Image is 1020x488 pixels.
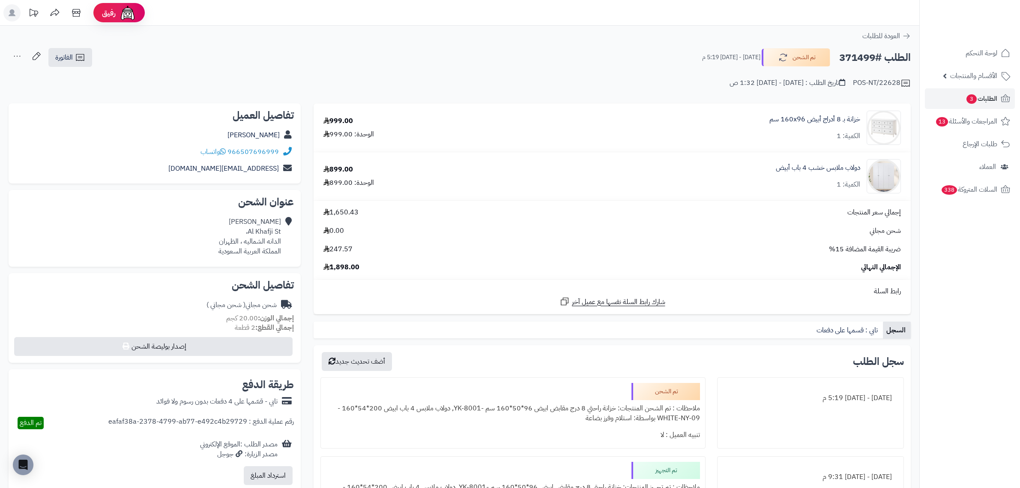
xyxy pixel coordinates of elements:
[20,418,42,428] span: تم الدفع
[966,47,997,59] span: لوحة التحكم
[108,417,294,429] div: رقم عملية الدفع : eafaf38a-2378-4799-ab77-e492c4b29729
[966,94,977,104] span: 3
[326,400,700,427] div: ملاحظات : تم الشحن المنتجات: خزانة راحتي 8 درج مقابض ابيض 96*50*160 سم -YK-8001, دولاب ملابس 4 با...
[936,117,948,127] span: 13
[323,226,344,236] span: 0.00
[15,110,294,120] h2: تفاصيل العميل
[323,165,353,175] div: 899.00
[941,184,997,196] span: السلات المتروكة
[950,70,997,82] span: الأقسام والمنتجات
[206,300,245,310] span: ( شحن مجاني )
[862,31,900,41] span: العودة للطلبات
[867,111,900,145] img: 1731233659-1-90x90.jpg
[862,31,911,41] a: العودة للطلبات
[837,180,860,190] div: الكمية: 1
[870,226,901,236] span: شحن مجاني
[925,43,1015,63] a: لوحة التحكم
[813,322,883,339] a: تابي : قسمها على دفعات
[966,93,997,105] span: الطلبات
[242,380,294,390] h2: طريقة الدفع
[323,130,374,139] div: الوحدة: 999.00
[867,159,900,193] img: 1751790847-1-90x90.jpg
[829,244,901,254] span: ضريبة القيمة المضافة 15%
[326,427,700,443] div: تنبيه العميل : لا
[323,244,353,254] span: 247.57
[323,208,359,217] span: 1,650.43
[235,322,294,333] small: 2 قطعة
[317,286,907,296] div: رابط السلة
[941,185,957,195] span: 338
[15,280,294,290] h2: تفاصيل الشحن
[979,161,996,173] span: العملاء
[730,78,845,88] div: تاريخ الطلب : [DATE] - [DATE] 1:32 ص
[723,390,898,407] div: [DATE] - [DATE] 5:19 م
[323,262,359,272] span: 1,898.00
[631,383,700,400] div: تم الشحن
[935,115,997,127] span: المراجعات والأسئلة
[847,208,901,217] span: إجمالي سعر المنتجات
[925,157,1015,177] a: العملاء
[839,49,911,66] h2: الطلب #371499
[702,53,760,62] small: [DATE] - [DATE] 5:19 م
[102,8,116,18] span: رفيق
[206,300,277,310] div: شحن مجاني
[963,138,997,150] span: طلبات الإرجاع
[226,313,294,323] small: 20.00 كجم
[200,449,278,459] div: مصدر الزيارة: جوجل
[925,179,1015,200] a: السلات المتروكة338
[200,440,278,459] div: مصدر الطلب :الموقع الإلكتروني
[227,147,279,157] a: 966507696999
[837,131,860,141] div: الكمية: 1
[323,116,353,126] div: 999.00
[559,296,665,307] a: شارك رابط السلة نفسها مع عميل آخر
[14,337,293,356] button: إصدار بوليصة الشحن
[883,322,911,339] a: السجل
[119,4,136,21] img: ai-face.png
[762,48,830,66] button: تم الشحن
[258,313,294,323] strong: إجمالي الوزن:
[156,397,278,407] div: تابي - قسّمها على 4 دفعات بدون رسوم ولا فوائد
[255,322,294,333] strong: إجمالي القطع:
[769,114,860,124] a: خزانة بـ 8 أدراج أبيض ‎160x96 سم‏
[168,163,279,174] a: [EMAIL_ADDRESS][DOMAIN_NAME]
[776,163,860,173] a: دولاب ملابس خشب 4 باب أبيض
[322,352,392,371] button: أضف تحديث جديد
[853,78,911,88] div: POS-NT/22628
[631,462,700,479] div: تم التجهيز
[925,111,1015,132] a: المراجعات والأسئلة13
[200,147,226,157] a: واتساب
[723,469,898,485] div: [DATE] - [DATE] 9:31 م
[23,4,44,24] a: تحديثات المنصة
[48,48,92,67] a: الفاتورة
[55,52,73,63] span: الفاتورة
[218,217,281,256] div: [PERSON_NAME] Al Khafji St، الدانه الشماليه ، الظهران المملكة العربية السعودية
[925,88,1015,109] a: الطلبات3
[15,197,294,207] h2: عنوان الشحن
[853,356,904,367] h3: سجل الطلب
[323,178,374,188] div: الوحدة: 899.00
[925,134,1015,154] a: طلبات الإرجاع
[572,297,665,307] span: شارك رابط السلة نفسها مع عميل آخر
[13,455,33,475] div: Open Intercom Messenger
[244,466,293,485] button: استرداد المبلغ
[861,262,901,272] span: الإجمالي النهائي
[227,130,280,140] a: [PERSON_NAME]
[962,19,1012,37] img: logo-2.png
